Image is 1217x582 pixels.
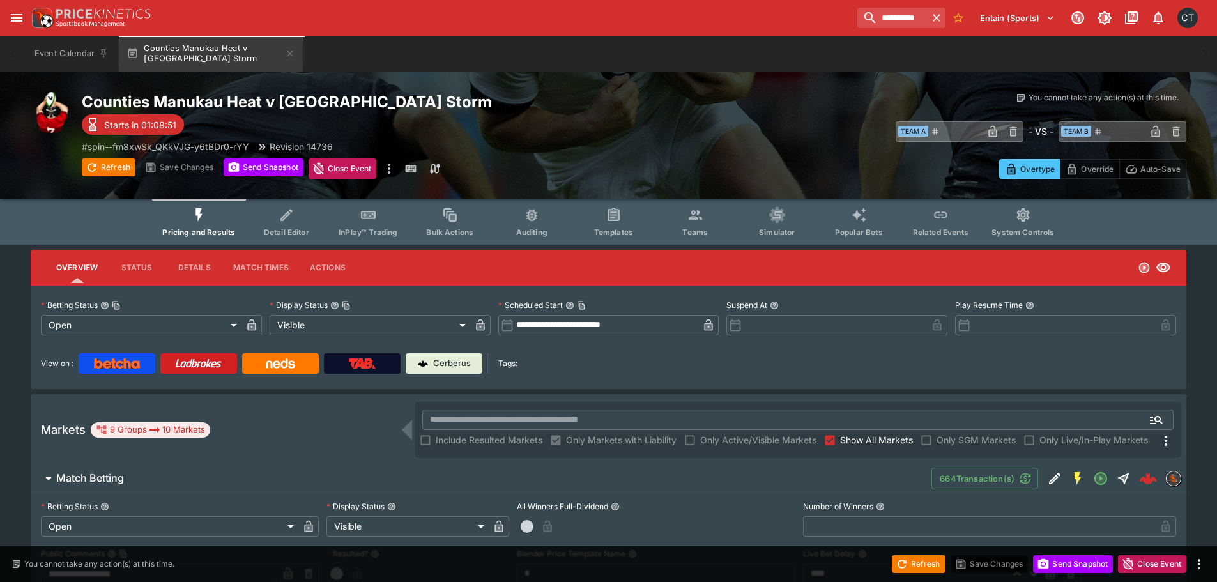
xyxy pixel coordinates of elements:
[1066,6,1089,29] button: Connected to PK
[1025,301,1034,310] button: Play Resume Time
[41,315,241,335] div: Open
[1167,471,1181,486] img: sportingsolutions
[270,300,328,310] p: Display Status
[1158,433,1174,448] svg: More
[46,252,108,283] button: Overview
[270,140,333,153] p: Revision 14736
[1066,467,1089,490] button: SGM Enabled
[876,502,885,511] button: Number of Winners
[1177,8,1198,28] div: Cameron Tarver
[594,227,633,237] span: Templates
[82,140,249,153] p: Copy To Clipboard
[349,358,376,369] img: TabNZ
[41,353,73,374] label: View on :
[224,158,303,176] button: Send Snapshot
[31,466,931,491] button: Match Betting
[972,8,1062,28] button: Select Tenant
[119,36,303,72] button: Counties Manukau Heat v [GEOGRAPHIC_DATA] Storm
[299,252,356,283] button: Actions
[100,301,109,310] button: Betting StatusCopy To Clipboard
[1029,92,1179,103] p: You cannot take any action(s) at this time.
[1135,466,1161,491] a: e10f3b58-57aa-4913-ac84-3d26fe6a1bdc
[611,502,620,511] button: All Winners Full-Dividend
[1139,470,1157,487] div: e10f3b58-57aa-4913-ac84-3d26fe6a1bdc
[94,358,140,369] img: Betcha
[56,9,151,19] img: PriceKinetics
[41,516,298,537] div: Open
[1029,125,1053,138] h6: - VS -
[955,300,1023,310] p: Play Resume Time
[1081,162,1114,176] p: Override
[5,6,28,29] button: open drawer
[892,555,945,573] button: Refresh
[330,301,339,310] button: Display StatusCopy To Clipboard
[1119,159,1186,179] button: Auto-Save
[913,227,968,237] span: Related Events
[56,471,124,485] h6: Match Betting
[1089,467,1112,490] button: Open
[937,433,1016,447] span: Only SGM Markets
[41,501,98,512] p: Betting Status
[339,227,397,237] span: InPlay™ Trading
[264,227,309,237] span: Detail Editor
[840,433,913,447] span: Show All Markets
[162,227,235,237] span: Pricing and Results
[41,422,86,437] h5: Markets
[426,227,473,237] span: Bulk Actions
[1166,471,1181,486] div: sportingsolutions
[381,158,397,179] button: more
[418,358,428,369] img: Cerberus
[682,227,708,237] span: Teams
[726,300,767,310] p: Suspend At
[152,199,1064,245] div: Event type filters
[56,21,125,27] img: Sportsbook Management
[1093,6,1116,29] button: Toggle light/dark mode
[1174,4,1202,32] button: Cameron Tarver
[28,5,54,31] img: PriceKinetics Logo
[1147,6,1170,29] button: Notifications
[41,300,98,310] p: Betting Status
[326,516,489,537] div: Visible
[517,501,608,512] p: All Winners Full-Dividend
[991,227,1054,237] span: System Controls
[270,315,470,335] div: Visible
[1191,556,1207,572] button: more
[999,159,1060,179] button: Overtype
[577,301,586,310] button: Copy To Clipboard
[1139,470,1157,487] img: logo-cerberus--red.svg
[898,126,928,137] span: Team A
[82,158,135,176] button: Refresh
[835,227,883,237] span: Popular Bets
[498,300,563,310] p: Scheduled Start
[498,353,517,374] label: Tags:
[406,353,482,374] a: Cerberus
[1138,261,1151,274] svg: Open
[1156,260,1171,275] svg: Visible
[27,36,116,72] button: Event Calendar
[566,433,677,447] span: Only Markets with Liability
[175,358,222,369] img: Ladbrokes
[1033,555,1113,573] button: Send Snapshot
[1118,555,1186,573] button: Close Event
[104,118,176,132] p: Starts in 01:08:51
[326,501,385,512] p: Display Status
[433,357,471,370] p: Cerberus
[266,358,295,369] img: Neds
[31,92,72,133] img: rugby_union.png
[759,227,795,237] span: Simulator
[857,8,928,28] input: search
[1120,6,1143,29] button: Documentation
[770,301,779,310] button: Suspend At
[999,159,1186,179] div: Start From
[96,422,205,438] div: 9 Groups 10 Markets
[1039,433,1148,447] span: Only Live/In-Play Markets
[1093,471,1108,486] svg: Open
[165,252,223,283] button: Details
[387,502,396,511] button: Display Status
[1061,126,1091,137] span: Team B
[931,468,1038,489] button: 664Transaction(s)
[82,92,634,112] h2: Copy To Clipboard
[803,501,873,512] p: Number of Winners
[108,252,165,283] button: Status
[1043,467,1066,490] button: Edit Detail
